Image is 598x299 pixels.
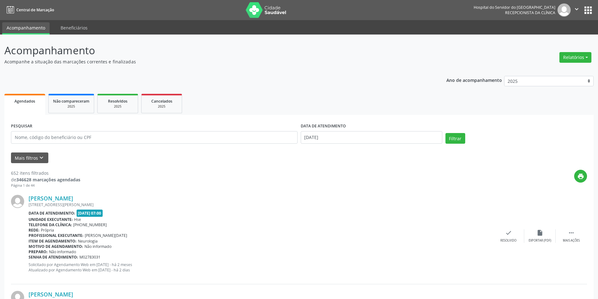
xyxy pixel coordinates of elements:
i: print [577,173,584,180]
b: Senha de atendimento: [29,254,78,260]
b: Rede: [29,227,40,233]
div: Página 1 de 44 [11,183,80,188]
button: apps [583,5,594,16]
p: Ano de acompanhamento [446,76,502,84]
div: 2025 [53,104,89,109]
div: 652 itens filtrados [11,170,80,176]
button:  [571,3,583,17]
b: Profissional executante: [29,233,84,238]
div: Exportar (PDF) [529,238,551,243]
b: Motivo de agendamento: [29,244,83,249]
button: Mais filtroskeyboard_arrow_down [11,152,48,163]
img: img [11,195,24,208]
a: [PERSON_NAME] [29,195,73,202]
strong: 346628 marcações agendadas [16,177,80,183]
div: Mais ações [563,238,580,243]
span: Própria [41,227,54,233]
i:  [573,6,580,13]
input: Selecione um intervalo [301,131,442,144]
span: M02783031 [79,254,100,260]
div: de [11,176,80,183]
div: 2025 [102,104,133,109]
span: [DATE] 07:00 [77,210,103,217]
p: Acompanhe a situação das marcações correntes e finalizadas [4,58,417,65]
i:  [568,229,575,236]
span: Agendados [14,99,35,104]
span: Resolvidos [108,99,127,104]
span: Não informado [49,249,76,254]
b: Telefone da clínica: [29,222,72,227]
button: Filtrar [445,133,465,144]
input: Nome, código do beneficiário ou CPF [11,131,298,144]
span: Central de Marcação [16,7,54,13]
i: check [505,229,512,236]
span: [PERSON_NAME][DATE] [85,233,127,238]
a: [PERSON_NAME] [29,291,73,298]
b: Item de agendamento: [29,238,77,244]
span: Neurologia [78,238,98,244]
p: Solicitado por Agendamento Web em [DATE] - há 2 meses Atualizado por Agendamento Web em [DATE] - ... [29,262,493,273]
i: insert_drive_file [536,229,543,236]
span: [PHONE_NUMBER] [73,222,107,227]
label: PESQUISAR [11,121,32,131]
span: Não compareceram [53,99,89,104]
p: Acompanhamento [4,43,417,58]
a: Beneficiários [56,22,92,33]
a: Acompanhamento [2,22,50,35]
button: print [574,170,587,183]
span: Hse [74,217,81,222]
b: Unidade executante: [29,217,73,222]
b: Data de atendimento: [29,211,75,216]
b: Preparo: [29,249,48,254]
span: Cancelados [151,99,172,104]
span: Não informado [84,244,111,249]
div: 2025 [146,104,177,109]
div: [STREET_ADDRESS][PERSON_NAME] [29,202,493,207]
button: Relatórios [559,52,591,63]
label: DATA DE ATENDIMENTO [301,121,346,131]
span: Recepcionista da clínica [505,10,555,15]
a: Central de Marcação [4,5,54,15]
img: img [558,3,571,17]
i: keyboard_arrow_down [38,154,45,161]
div: Resolvido [500,238,516,243]
div: Hospital do Servidor do [GEOGRAPHIC_DATA] [474,5,555,10]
